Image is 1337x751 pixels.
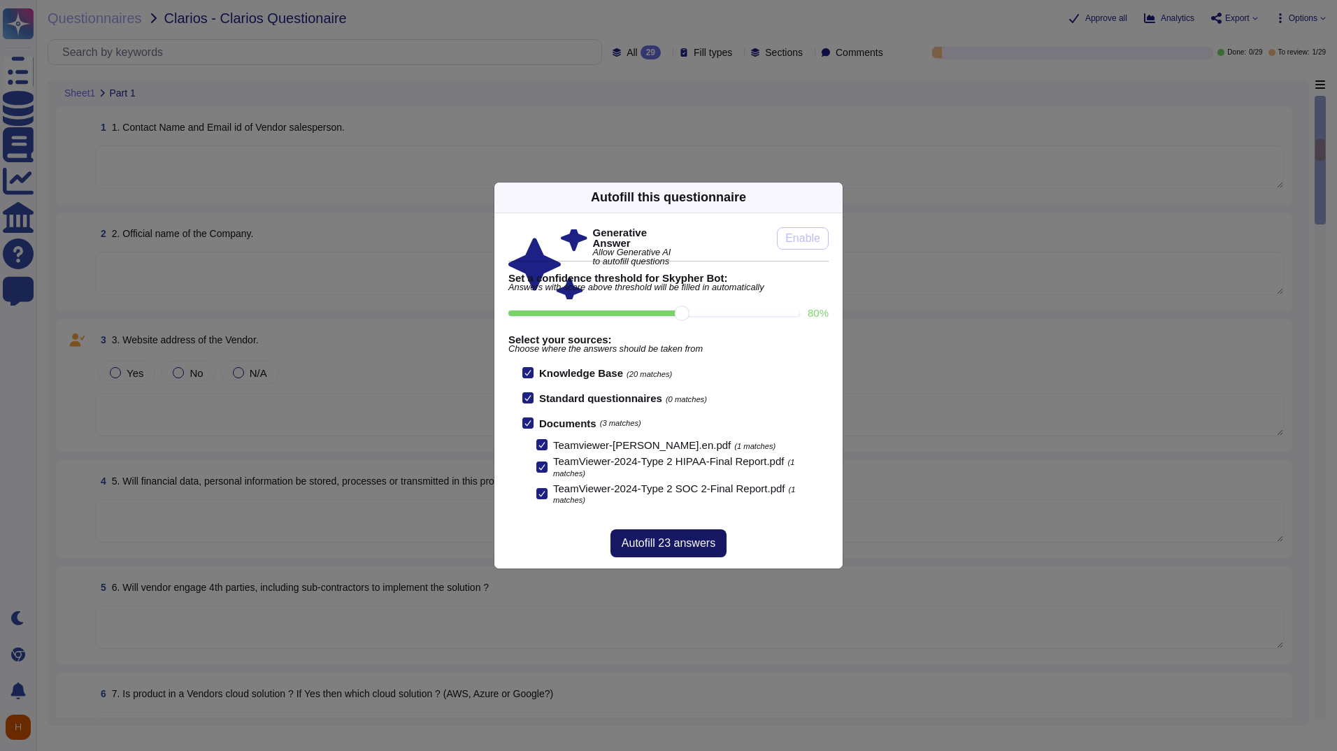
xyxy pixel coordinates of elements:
b: Set a confidence threshold for Skypher Bot: [508,273,829,283]
button: Autofill 23 answers [610,529,727,557]
span: (20 matches) [627,370,672,378]
span: (1 matches) [734,442,775,450]
label: 80 % [808,308,829,318]
b: Select your sources: [508,334,829,345]
span: TeamViewer-2024-Type 2 SOC 2-Final Report.pdf [553,482,785,494]
span: Teamviewer-[PERSON_NAME].en.pdf [553,439,731,451]
span: Choose where the answers should be taken from [508,345,829,354]
b: Documents [539,418,596,429]
span: TeamViewer-2024-Type 2 HIPAA-Final Report.pdf [553,455,784,467]
b: Generative Answer [593,227,672,248]
span: (3 matches) [600,420,641,427]
span: (0 matches) [666,395,707,403]
b: Knowledge Base [539,367,623,379]
span: Answers with score above threshold will be filled in automatically [508,283,829,292]
button: Enable [777,227,829,250]
b: Standard questionnaires [539,392,662,404]
span: Enable [785,233,820,244]
span: (1 matches) [553,458,794,477]
span: Autofill 23 answers [622,538,715,549]
div: Autofill this questionnaire [591,188,746,207]
span: Allow Generative AI to autofill questions [593,248,672,266]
